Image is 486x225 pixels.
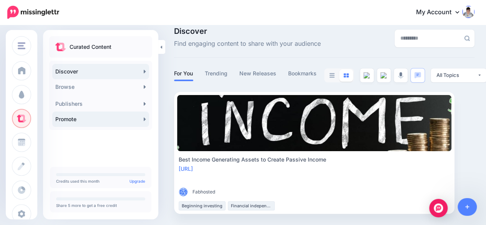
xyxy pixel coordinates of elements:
[179,201,226,210] li: Beginning investing
[464,35,470,41] img: search-grey-6.png
[363,72,370,78] img: article--grey.png
[205,69,228,78] a: Trending
[408,3,474,22] a: My Account
[398,72,403,79] img: microphone-grey.png
[179,165,193,172] a: [URL]
[179,187,188,197] img: TYYCC6P3C8XBFH4UB232QMVJB40VB2P9_thumb.png
[288,69,317,78] a: Bookmarks
[174,69,193,78] a: For You
[380,72,387,78] img: video--grey.png
[436,72,477,79] div: All Topics
[343,73,349,78] img: grid-blue.png
[18,42,25,49] img: menu.png
[429,199,448,217] div: Open Intercom Messenger
[174,27,321,35] span: Discover
[414,72,421,78] img: chat-square-blue.png
[7,6,59,19] img: Missinglettr
[70,42,111,52] p: Curated Content
[55,43,66,51] img: curate.png
[179,155,450,164] div: Best Income Generating Assets to Create Passive Income
[52,64,149,79] a: Discover
[192,188,215,196] span: Fabhosted
[228,201,275,210] li: Financial independence
[174,39,321,49] span: Find engaging content to share with your audience
[52,79,149,95] a: Browse
[329,73,335,78] img: list-grey.png
[52,112,149,127] a: Promote
[52,96,149,112] a: Publishers
[239,69,277,78] a: New Releases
